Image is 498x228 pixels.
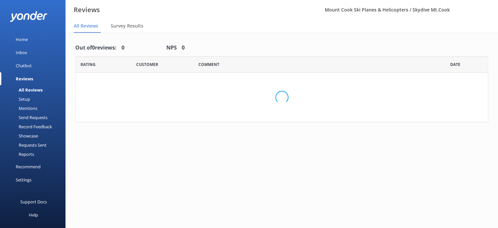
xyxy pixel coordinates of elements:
div: Record Feedback [4,122,52,131]
span: Date [81,61,96,68]
h3: Reviews [74,5,100,15]
div: Settings [16,173,31,186]
div: All Reviews [4,85,43,94]
img: yonder-white-logo.png [10,11,47,22]
div: Chatbot [16,59,32,72]
div: Reports [4,150,34,159]
a: All Reviews [4,85,65,94]
div: Home [16,33,28,46]
span: All Reviews [74,23,98,29]
div: Support Docs [20,195,47,208]
span: Survey Results [111,23,143,29]
span: Date [136,61,158,68]
a: Reports [4,150,65,159]
h4: 0 [182,44,185,52]
div: Inbox [16,46,27,59]
a: Showcase [4,131,65,140]
div: Reviews [16,72,33,85]
a: Setup [4,94,65,104]
span: Question [198,61,219,68]
div: Showcase [4,131,38,140]
h4: Out of 0 reviews: [75,44,117,52]
div: Setup [4,94,30,104]
a: Requests Sent [4,140,65,150]
div: Send Requests [4,113,47,122]
a: Mentions [4,104,65,113]
div: Help [29,208,38,221]
a: Record Feedback [4,122,65,131]
span: Date [450,61,460,68]
h4: NPS [166,44,177,52]
div: Recommend [16,160,41,173]
a: Send Requests [4,113,65,122]
h4: 0 [121,44,124,52]
span: Mount Cook Ski Planes & Helicopters / Skydive Mt.Cook [325,7,450,13]
div: Requests Sent [4,140,46,150]
div: Mentions [4,104,37,113]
